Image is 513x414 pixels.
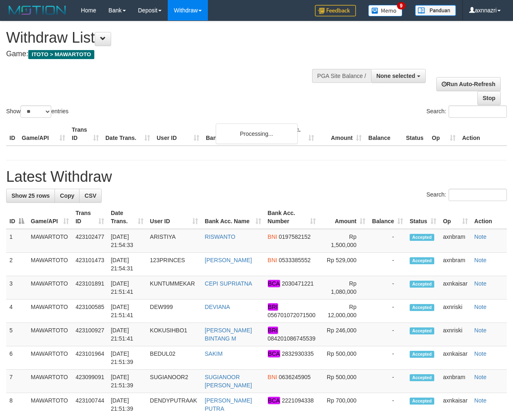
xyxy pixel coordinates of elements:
[205,304,230,310] a: DEVIANA
[268,327,278,334] em: BRI
[147,206,202,229] th: User ID: activate to sort column ascending
[27,253,72,276] td: MAWARTOTO
[147,253,202,276] td: 123PRINCES
[282,280,314,287] span: Copy 2030471221 to clipboard
[312,69,371,83] div: PGA Site Balance /
[319,323,369,346] td: Rp 246,000
[6,122,18,146] th: ID
[474,397,487,404] a: Note
[426,189,507,201] label: Search:
[474,304,487,310] a: Note
[27,276,72,300] td: MAWARTOTO
[369,370,406,393] td: -
[27,300,72,323] td: MAWARTOTO
[68,122,102,146] th: Trans ID
[268,257,277,263] span: BNI
[205,280,252,287] a: CEPI SUPRIATNA
[319,253,369,276] td: Rp 529,000
[6,206,27,229] th: ID: activate to sort column descending
[369,253,406,276] td: -
[410,398,434,405] span: Accepted
[440,206,471,229] th: Op: activate to sort column ascending
[147,300,202,323] td: DEW999
[205,233,235,240] a: RISWANTO
[147,370,202,393] td: SUGIANOOR2
[426,105,507,118] label: Search:
[319,229,369,253] td: Rp 1,500,000
[6,370,27,393] td: 7
[440,300,471,323] td: axnriski
[72,300,107,323] td: 423100585
[474,257,487,263] a: Note
[205,350,223,357] a: SAKIM
[205,327,252,342] a: [PERSON_NAME] BINTANG M
[201,206,264,229] th: Bank Acc. Name: activate to sort column ascending
[282,350,314,357] span: Copy 2832930335 to clipboard
[107,300,146,323] td: [DATE] 21:51:41
[474,350,487,357] a: Note
[436,77,501,91] a: Run Auto-Refresh
[6,4,68,16] img: MOTION_logo.png
[72,206,107,229] th: Trans ID: activate to sort column ascending
[376,73,415,79] span: None selected
[268,280,280,287] em: BCA
[410,374,434,381] span: Accepted
[107,253,146,276] td: [DATE] 21:54:31
[6,30,334,46] h1: Withdraw List
[471,206,507,229] th: Action
[449,189,507,201] input: Search:
[369,323,406,346] td: -
[369,300,406,323] td: -
[268,303,278,311] em: BRI
[147,229,202,253] td: ARISTIYA
[55,189,80,203] a: Copy
[60,192,74,199] span: Copy
[107,323,146,346] td: [DATE] 21:51:41
[6,229,27,253] td: 1
[279,374,311,380] span: Copy 0636245905 to clipboard
[6,300,27,323] td: 4
[474,280,487,287] a: Note
[368,5,403,16] img: Button%20Memo.svg
[28,50,94,59] span: ITOTO > MAWARTOTO
[279,257,311,263] span: Copy 0533385552 to clipboard
[365,122,403,146] th: Balance
[410,257,434,264] span: Accepted
[102,122,153,146] th: Date Trans.
[27,206,72,229] th: Game/API: activate to sort column ascending
[279,233,311,240] span: Copy 0197582152 to clipboard
[205,374,252,389] a: SUGIANOOR [PERSON_NAME]
[27,323,72,346] td: MAWARTOTO
[107,229,146,253] td: [DATE] 21:54:33
[268,350,280,357] em: BCA
[72,346,107,370] td: 423101964
[27,229,72,253] td: MAWARTOTO
[21,105,51,118] select: Showentries
[107,276,146,300] td: [DATE] 21:51:41
[203,122,270,146] th: Bank Acc. Name
[369,276,406,300] td: -
[459,122,507,146] th: Action
[317,122,365,146] th: Amount
[27,346,72,370] td: MAWARTOTO
[369,229,406,253] td: -
[440,276,471,300] td: axnkaisar
[315,5,356,16] img: Feedback.jpg
[27,370,72,393] td: MAWARTOTO
[440,229,471,253] td: axnbram
[440,253,471,276] td: axnbram
[72,276,107,300] td: 423101891
[79,189,102,203] a: CSV
[410,327,434,334] span: Accepted
[11,192,50,199] span: Show 25 rows
[147,276,202,300] td: KUNTUMMEKAR
[369,346,406,370] td: -
[440,346,471,370] td: axnkaisar
[319,370,369,393] td: Rp 500,000
[72,229,107,253] td: 423102477
[429,122,459,146] th: Op
[410,281,434,288] span: Accepted
[6,169,507,185] h1: Latest Withdraw
[107,370,146,393] td: [DATE] 21:51:39
[410,304,434,311] span: Accepted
